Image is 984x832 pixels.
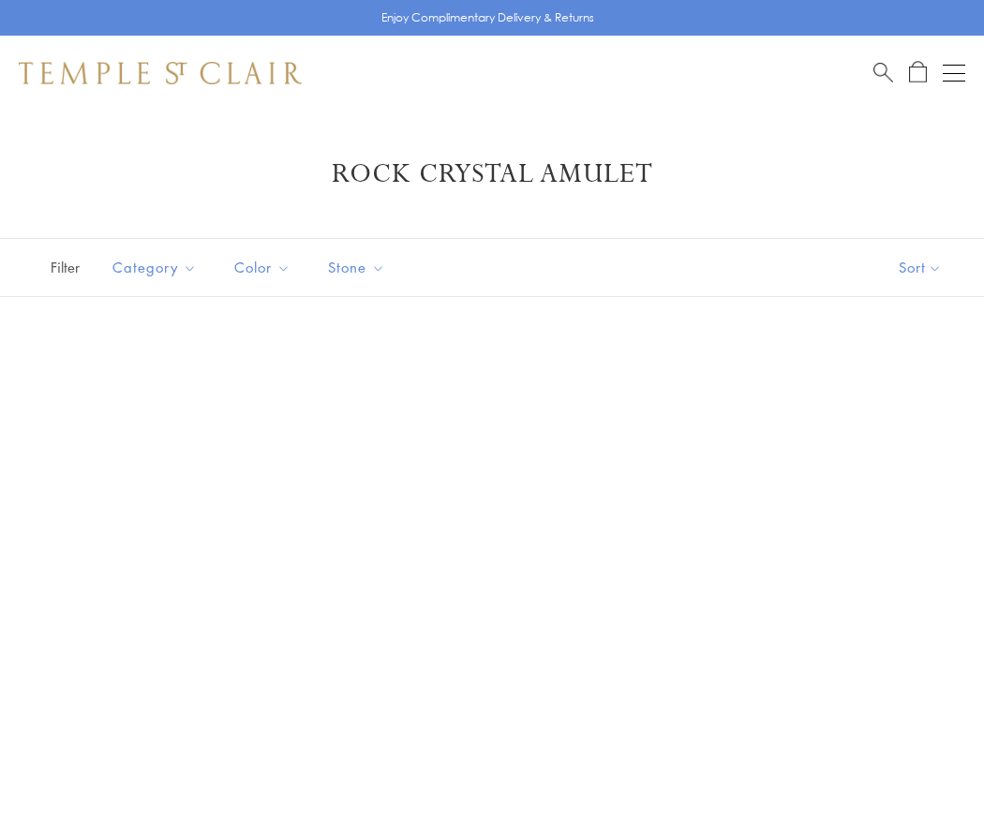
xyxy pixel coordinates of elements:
[19,62,302,84] img: Temple St. Clair
[909,61,927,84] a: Open Shopping Bag
[873,61,893,84] a: Search
[103,256,211,279] span: Category
[47,157,937,191] h1: Rock Crystal Amulet
[220,246,305,289] button: Color
[225,256,305,279] span: Color
[314,246,399,289] button: Stone
[857,239,984,296] button: Show sort by
[98,246,211,289] button: Category
[319,256,399,279] span: Stone
[381,8,594,27] p: Enjoy Complimentary Delivery & Returns
[943,62,965,84] button: Open navigation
